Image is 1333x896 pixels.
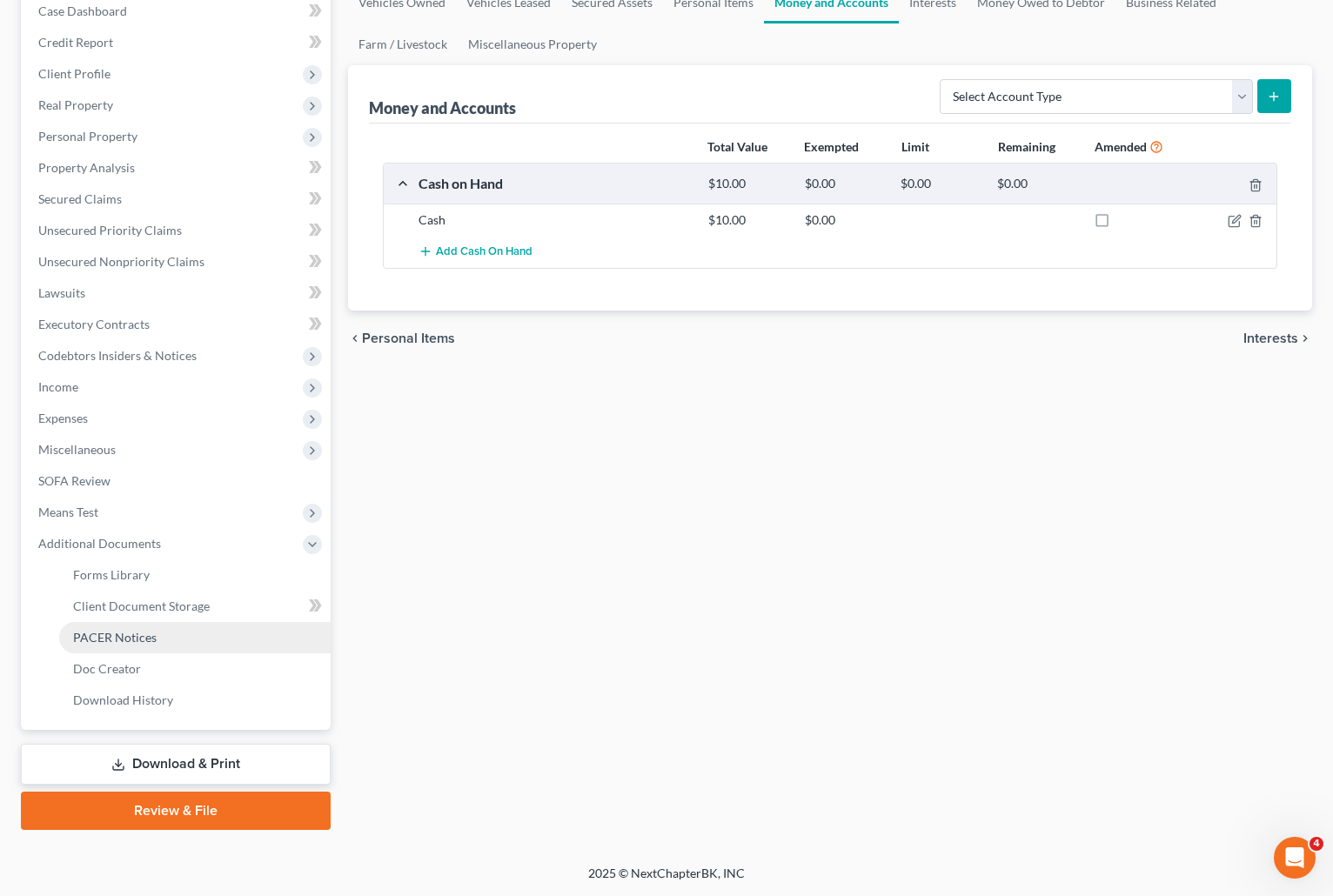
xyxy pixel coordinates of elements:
button: Emoji picker [27,570,41,584]
div: $10.00 [700,211,796,229]
button: Home [272,7,305,40]
div: James says… [14,216,334,318]
i: chevron_right [1298,331,1312,345]
button: go back [11,7,44,40]
button: Upload attachment [83,570,97,584]
span: Unsecured Nonpriority Claims [38,254,204,269]
span: Interests [1243,331,1298,345]
div: joined the conversation [75,123,297,138]
a: Review & File [21,792,331,830]
span: Real Property [38,97,113,112]
div: James says… [14,438,334,529]
span: More in the Help Center [120,76,285,90]
strong: Remaining [998,139,1055,154]
a: Credit Report [24,27,331,58]
p: The team can also help [84,22,217,39]
span: Forms Library [73,567,150,582]
span: Personal Property [38,129,137,144]
a: More in the Help Center [54,62,333,104]
div: Britt says… [14,318,334,438]
span: Client Profile [38,66,111,81]
button: Add Cash on Hand [419,236,533,268]
a: Executory Contracts [24,309,331,340]
div: Hi [PERSON_NAME]! After talking with my team it looks like the issue was caused by the check box ... [14,530,285,687]
div: $0.00 [892,176,988,192]
div: James says… [14,119,334,159]
span: Download History [73,692,173,707]
div: Cash on Hand [410,174,700,192]
strong: Amended [1095,139,1147,154]
a: SOFA Review [24,465,331,497]
span: Personal Items [362,331,455,345]
a: Unsecured Nonpriority Claims [24,246,331,277]
img: Profile image for Operator [50,10,77,37]
span: Income [38,379,78,394]
a: Property Analysis [24,152,331,184]
span: Expenses [38,411,88,425]
div: James says… [14,159,334,216]
span: Miscellaneous [38,442,116,457]
img: Profile image for James [52,122,70,139]
div: Understood! I will double-check with my team to see if they can take a look and see if I am missi... [14,438,285,527]
div: $10.00 [700,176,796,192]
span: Property Analysis [38,160,135,175]
div: Money and Accounts [369,97,516,118]
div: Hi [PERSON_NAME]! From what I am seeing on my end, it should have. Did you receive any type of no... [14,216,285,304]
a: Miscellaneous Property [458,23,607,65]
span: Case Dashboard [38,3,127,18]
span: Credit Report [38,35,113,50]
div: Close [305,7,337,38]
i: chevron_left [348,331,362,345]
span: Means Test [38,505,98,519]
span: PACER Notices [73,630,157,645]
span: Secured Claims [38,191,122,206]
div: Hi [PERSON_NAME]! I am looking into this for you now. [28,170,271,204]
a: Unsecured Priority Claims [24,215,331,246]
iframe: Intercom live chat [1274,837,1316,879]
a: PACER Notices [59,622,331,653]
span: Codebtors Insiders & Notices [38,348,197,363]
a: Forms Library [59,559,331,591]
div: When I went to the court website there was a message from Pacer saying that I owed $338.00 for th... [63,318,334,425]
button: Gif picker [55,570,69,584]
span: Add Cash on Hand [436,245,533,259]
div: Cash [410,211,700,229]
span: Doc Creator [73,661,141,676]
span: 4 [1310,837,1323,851]
a: Secured Claims [24,184,331,215]
a: Farm / Livestock [348,23,458,65]
span: Client Document Storage [73,598,210,613]
img: Profile image for Operator [14,69,42,97]
b: [PERSON_NAME] [75,124,172,137]
button: Send a message… [298,563,326,591]
span: Executory Contracts [38,317,150,331]
a: Download History [59,685,331,716]
span: Lawsuits [38,285,85,300]
h1: Operator [84,9,146,22]
button: chevron_left Personal Items [348,331,455,345]
span: Unsecured Priority Claims [38,223,182,237]
strong: Limit [901,139,929,154]
div: Hi [PERSON_NAME]! I am looking into this for you now. [14,159,285,214]
span: SOFA Review [38,473,111,488]
strong: Total Value [707,139,767,154]
a: Lawsuits [24,277,331,309]
textarea: Message… [15,533,333,563]
div: $0.00 [988,176,1085,192]
div: When I went to the court website there was a message from Pacer saying that I owed $338.00 for th... [77,329,320,414]
a: Client Document Storage [59,591,331,622]
div: James says… [14,530,334,725]
span: Additional Documents [38,536,161,551]
div: $0.00 [796,211,893,229]
button: Interests chevron_right [1243,331,1312,345]
a: Download & Print [21,744,331,785]
div: Hi [PERSON_NAME]! From what I am seeing on my end, it should have. Did you receive any type of no... [28,226,271,294]
div: $0.00 [796,176,893,192]
div: 2025 © NextChapterBK, INC [171,865,1162,896]
a: Doc Creator [59,653,331,685]
strong: Exempted [804,139,859,154]
div: Understood! I will double-check with my team to see if they can take a look and see if I am missi... [28,449,271,517]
